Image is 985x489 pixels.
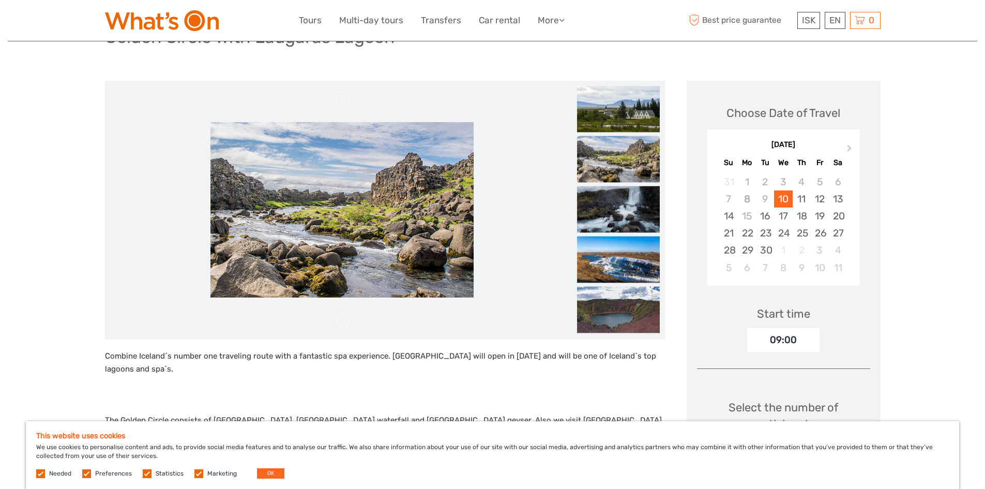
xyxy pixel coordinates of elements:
div: We use cookies to personalise content and ads, to provide social media features and to analyse ou... [26,421,959,489]
p: The Golden Circle consists of [GEOGRAPHIC_DATA], [GEOGRAPHIC_DATA] waterfall and [GEOGRAPHIC_DATA... [105,414,665,440]
div: Choose Saturday, September 20th, 2025 [829,208,847,225]
div: Th [793,156,811,170]
img: 1d42d5abb88c41a8bfd8cbc83c47343a_slider_thumbnail.jpeg [577,186,660,232]
div: Select the number of participants [697,399,870,447]
div: Choose Wednesday, September 24th, 2025 [774,225,792,242]
a: Transfers [421,13,461,28]
p: We're away right now. Please check back later! [14,18,117,26]
div: Choose Friday, September 19th, 2025 [811,208,829,225]
div: Choose Monday, October 6th, 2025 [738,259,756,276]
div: Choose Friday, October 3rd, 2025 [811,242,829,259]
span: 0 [867,15,876,25]
div: Choose Tuesday, September 23rd, 2025 [756,225,774,242]
div: Choose Saturday, September 27th, 2025 [829,225,847,242]
button: Next Month [842,142,859,159]
div: Choose Sunday, September 28th, 2025 [720,242,738,259]
div: Choose Sunday, October 5th, 2025 [720,259,738,276]
span: Best price guarantee [687,12,795,29]
div: Choose Wednesday, September 10th, 2025 [774,190,792,208]
div: month 2025-09 [710,173,856,276]
div: Choose Monday, September 29th, 2025 [738,242,756,259]
div: Choose Wednesday, September 17th, 2025 [774,208,792,225]
div: Not available Tuesday, September 9th, 2025 [756,190,774,208]
div: Not available Thursday, October 2nd, 2025 [793,242,811,259]
div: Choose Thursday, October 9th, 2025 [793,259,811,276]
div: Sa [829,156,847,170]
label: Statistics [156,469,184,478]
img: What's On [105,10,219,31]
img: e4febe401adc4959b9c566dd2484b2b0_slider_thumbnail.jpeg [577,136,660,182]
button: OK [257,468,284,479]
div: Choose Friday, September 12th, 2025 [811,190,829,208]
div: Choose Friday, September 26th, 2025 [811,225,829,242]
button: Open LiveChat chat widget [119,16,131,28]
div: Choose Thursday, September 11th, 2025 [793,190,811,208]
div: Choose Wednesday, October 8th, 2025 [774,259,792,276]
div: Not available Monday, September 8th, 2025 [738,190,756,208]
a: More [538,13,565,28]
div: [DATE] [707,140,860,151]
div: Not available Sunday, September 7th, 2025 [720,190,738,208]
div: Not available Tuesday, September 2nd, 2025 [756,173,774,190]
div: Su [720,156,738,170]
label: Preferences [95,469,132,478]
div: Fr [811,156,829,170]
div: Not available Monday, September 1st, 2025 [738,173,756,190]
img: 2c5f2e43bac94b73a4cdf57bea82ad35_slider_thumbnail.jpeg [577,286,660,333]
div: Choose Tuesday, September 30th, 2025 [756,242,774,259]
p: Combine Iceland´s number one traveling route with a fantastic spa experience. [GEOGRAPHIC_DATA] w... [105,350,665,376]
div: We [774,156,792,170]
div: Choose Date of Travel [726,105,840,121]
a: Multi-day tours [339,13,403,28]
div: Not available Friday, September 5th, 2025 [811,173,829,190]
img: 2ff603b0ca6b4628b32460778f1ca7f3_slider_thumbnail.jpeg [577,85,660,132]
div: Choose Saturday, September 13th, 2025 [829,190,847,208]
label: Marketing [207,469,237,478]
div: Choose Thursday, September 25th, 2025 [793,225,811,242]
div: Tu [756,156,774,170]
div: Choose Saturday, October 4th, 2025 [829,242,847,259]
a: Car rental [479,13,520,28]
div: Choose Friday, October 10th, 2025 [811,259,829,276]
div: Not available Sunday, August 31st, 2025 [720,173,738,190]
span: ISK [802,15,815,25]
div: Choose Saturday, October 11th, 2025 [829,259,847,276]
div: Choose Sunday, September 14th, 2025 [720,208,738,225]
img: e4febe401adc4959b9c566dd2484b2b0_main_slider.jpeg [210,122,474,298]
div: 09:00 [747,328,820,352]
div: Not available Saturday, September 6th, 2025 [829,173,847,190]
img: ab204f08191f420c8274ee2375c5adcb_slider_thumbnail.jpeg [577,236,660,283]
div: Not available Thursday, September 4th, 2025 [793,173,811,190]
div: Choose Tuesday, September 16th, 2025 [756,208,774,225]
div: EN [825,12,845,29]
h5: This website uses cookies [36,432,949,440]
label: Needed [49,469,71,478]
div: Choose Monday, September 22nd, 2025 [738,225,756,242]
div: Mo [738,156,756,170]
div: Choose Thursday, September 18th, 2025 [793,208,811,225]
a: Tours [299,13,322,28]
div: Start time [757,306,810,322]
div: Not available Wednesday, September 3rd, 2025 [774,173,792,190]
div: Not available Monday, September 15th, 2025 [738,208,756,225]
div: Choose Sunday, September 21st, 2025 [720,225,738,242]
div: Choose Tuesday, October 7th, 2025 [756,259,774,276]
div: Not available Wednesday, October 1st, 2025 [774,242,792,259]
